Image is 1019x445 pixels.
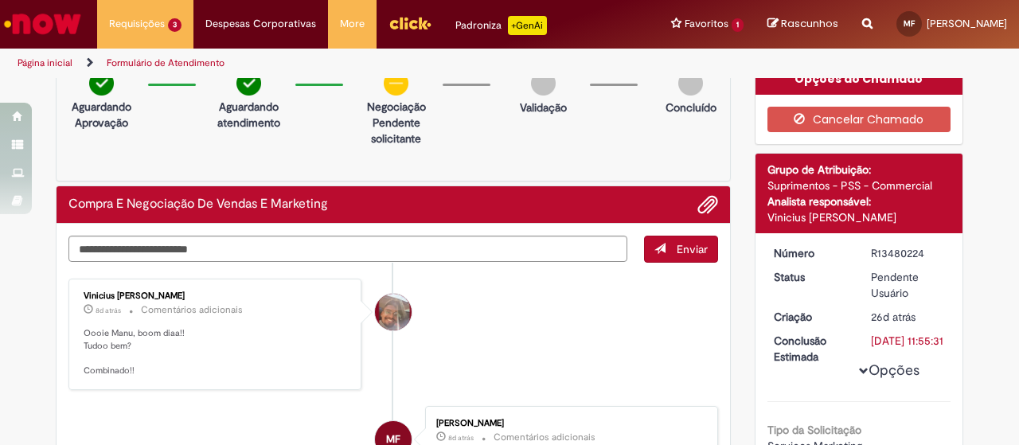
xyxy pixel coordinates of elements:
[455,16,547,35] div: Padroniza
[927,17,1007,30] span: [PERSON_NAME]
[84,327,349,377] p: Oooie Manu, boom diaa!! Tudoo bem? Combinado!!
[677,242,708,256] span: Enviar
[762,269,860,285] dt: Status
[531,71,556,96] img: img-circle-grey.png
[494,431,595,444] small: Comentários adicionais
[388,11,431,35] img: click_logo_yellow_360x200.png
[84,291,349,301] div: Vinicius [PERSON_NAME]
[520,100,567,115] p: Validação
[68,197,328,212] h2: Compra E Negociação De Vendas E Marketing Histórico de tíquete
[871,309,945,325] div: 04/09/2025 10:55:24
[767,178,951,193] div: Suprimentos - PSS - Commercial
[357,115,435,146] p: Pendente solicitante
[18,57,72,69] a: Página inicial
[762,309,860,325] dt: Criação
[96,306,121,315] time: 22/09/2025 11:52:40
[762,333,860,365] dt: Conclusão Estimada
[644,236,718,263] button: Enviar
[384,71,408,96] img: circle-minus.png
[767,193,951,209] div: Analista responsável:
[340,16,365,32] span: More
[678,71,703,96] img: img-circle-grey.png
[508,16,547,35] p: +GenAi
[357,99,435,115] p: Negociação
[767,423,861,437] b: Tipo da Solicitação
[762,245,860,261] dt: Número
[436,419,701,428] div: [PERSON_NAME]
[68,236,627,262] textarea: Digite sua mensagem aqui...
[109,16,165,32] span: Requisições
[755,63,963,95] div: Opções do Chamado
[141,303,243,317] small: Comentários adicionais
[767,17,838,32] a: Rascunhos
[871,310,916,324] time: 04/09/2025 10:55:24
[107,57,224,69] a: Formulário de Atendimento
[63,99,140,131] p: Aguardando Aprovação
[205,16,316,32] span: Despesas Corporativas
[685,16,728,32] span: Favoritos
[210,99,287,131] p: Aguardando atendimento
[871,245,945,261] div: R13480224
[871,333,945,349] div: [DATE] 11:55:31
[89,71,114,96] img: check-circle-green.png
[871,269,945,301] div: Pendente Usuário
[236,71,261,96] img: check-circle-green.png
[375,294,412,330] div: Vinicius Rafael De Souza
[871,310,916,324] span: 26d atrás
[666,100,716,115] p: Concluído
[96,306,121,315] span: 8d atrás
[2,8,84,40] img: ServiceNow
[767,209,951,225] div: Vinicius [PERSON_NAME]
[448,433,474,443] span: 8d atrás
[168,18,182,32] span: 3
[697,194,718,215] button: Adicionar anexos
[781,16,838,31] span: Rascunhos
[448,433,474,443] time: 22/09/2025 09:30:06
[12,49,667,78] ul: Trilhas de página
[732,18,744,32] span: 1
[904,18,915,29] span: MF
[767,162,951,178] div: Grupo de Atribuição:
[767,107,951,132] button: Cancelar Chamado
